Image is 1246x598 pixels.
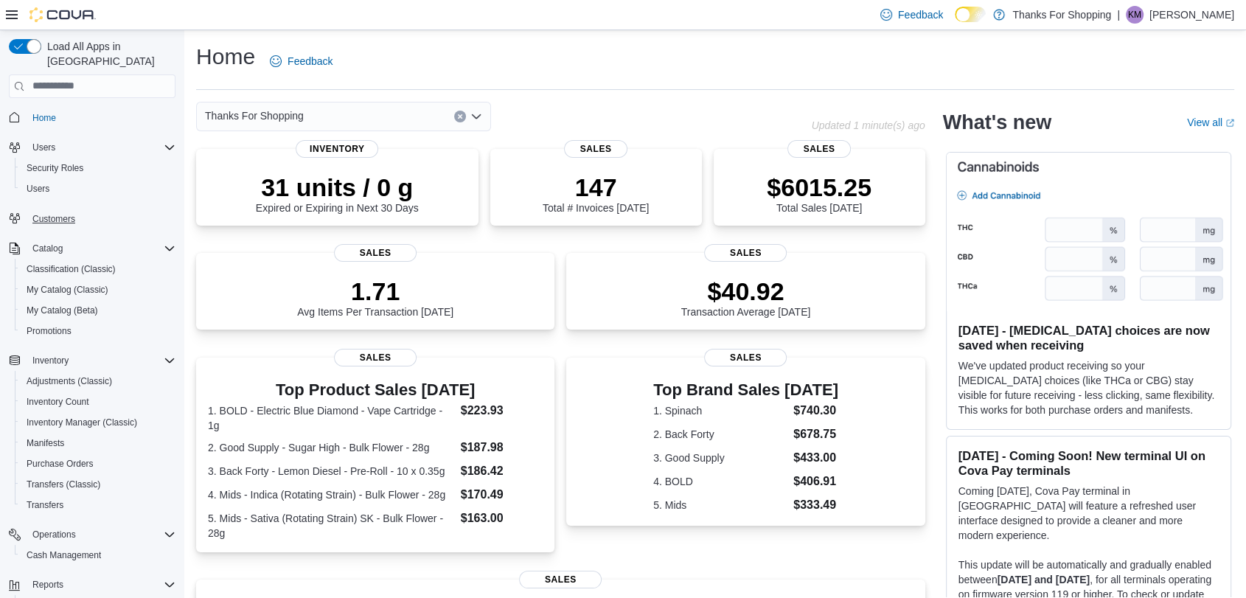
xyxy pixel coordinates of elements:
h1: Home [196,42,255,72]
img: Cova [29,7,96,22]
span: Sales [519,571,602,588]
span: Security Roles [27,162,83,174]
button: Customers [3,208,181,229]
span: Operations [27,526,175,543]
a: Manifests [21,434,70,452]
a: View allExternal link [1187,117,1234,128]
span: Purchase Orders [21,455,175,473]
dt: 5. Mids [653,498,787,512]
h3: Top Product Sales [DATE] [208,381,543,399]
span: My Catalog (Beta) [27,305,98,316]
button: Reports [27,576,69,594]
div: Kerri Michell [1126,6,1144,24]
span: Thanks For Shopping [205,107,304,125]
dt: 2. Back Forty [653,427,787,442]
a: Inventory Count [21,393,95,411]
p: Coming [DATE], Cova Pay terminal in [GEOGRAPHIC_DATA] will feature a refreshed user interface des... [958,484,1219,543]
button: Inventory [3,350,181,371]
div: Total # Invoices [DATE] [543,173,649,214]
dt: 2. Good Supply - Sugar High - Bulk Flower - 28g [208,440,455,455]
span: Sales [787,140,851,158]
button: Promotions [15,321,181,341]
button: Users [3,137,181,158]
svg: External link [1225,119,1234,128]
span: Promotions [27,325,72,337]
dt: 3. Good Supply [653,451,787,465]
strong: [DATE] and [DATE] [998,574,1090,585]
button: Open list of options [470,111,482,122]
a: Security Roles [21,159,89,177]
a: Purchase Orders [21,455,100,473]
span: Inventory Manager (Classic) [21,414,175,431]
h3: [DATE] - [MEDICAL_DATA] choices are now saved when receiving [958,323,1219,352]
p: 1.71 [297,277,453,306]
span: Reports [32,579,63,591]
span: Inventory [296,140,378,158]
span: Reports [27,576,175,594]
span: Users [27,183,49,195]
p: | [1117,6,1120,24]
div: Avg Items Per Transaction [DATE] [297,277,453,318]
p: $40.92 [681,277,811,306]
h3: [DATE] - Coming Soon! New terminal UI on Cova Pay terminals [958,448,1219,478]
span: Customers [27,209,175,228]
button: Manifests [15,433,181,453]
p: Thanks For Shopping [1012,6,1111,24]
span: Security Roles [21,159,175,177]
a: My Catalog (Classic) [21,281,114,299]
a: Home [27,109,62,127]
dd: $187.98 [461,439,543,456]
dt: 4. BOLD [653,474,787,489]
a: My Catalog (Beta) [21,302,104,319]
p: 147 [543,173,649,202]
div: Expired or Expiring in Next 30 Days [256,173,419,214]
span: Home [32,112,56,124]
p: $6015.25 [767,173,871,202]
span: Sales [704,349,787,366]
p: We've updated product receiving so your [MEDICAL_DATA] choices (like THCa or CBG) stay visible fo... [958,358,1219,417]
button: My Catalog (Classic) [15,279,181,300]
span: Manifests [21,434,175,452]
input: Dark Mode [955,7,986,22]
dd: $740.30 [793,402,838,420]
span: Purchase Orders [27,458,94,470]
span: Customers [32,213,75,225]
span: Transfers [21,496,175,514]
button: Users [27,139,61,156]
dt: 1. BOLD - Electric Blue Diamond - Vape Cartridge - 1g [208,403,455,433]
button: Classification (Classic) [15,259,181,279]
span: Catalog [27,240,175,257]
span: Cash Management [27,549,101,561]
button: Inventory Manager (Classic) [15,412,181,433]
span: Cash Management [21,546,175,564]
button: Cash Management [15,545,181,566]
dd: $223.93 [461,402,543,420]
span: Feedback [898,7,943,22]
button: Clear input [454,111,466,122]
span: Inventory Manager (Classic) [27,417,137,428]
span: Operations [32,529,76,540]
button: Operations [27,526,82,543]
dd: $163.00 [461,510,543,527]
span: My Catalog (Classic) [27,284,108,296]
dd: $406.91 [793,473,838,490]
span: Sales [334,244,417,262]
span: Users [21,180,175,198]
button: Purchase Orders [15,453,181,474]
span: Inventory [32,355,69,366]
button: Transfers (Classic) [15,474,181,495]
div: Total Sales [DATE] [767,173,871,214]
a: Inventory Manager (Classic) [21,414,143,431]
button: Security Roles [15,158,181,178]
p: 31 units / 0 g [256,173,419,202]
a: Cash Management [21,546,107,564]
dd: $678.75 [793,425,838,443]
button: Adjustments (Classic) [15,371,181,392]
a: Classification (Classic) [21,260,122,278]
span: Promotions [21,322,175,340]
button: Users [15,178,181,199]
button: Inventory Count [15,392,181,412]
button: My Catalog (Beta) [15,300,181,321]
span: Sales [334,349,417,366]
span: My Catalog (Classic) [21,281,175,299]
